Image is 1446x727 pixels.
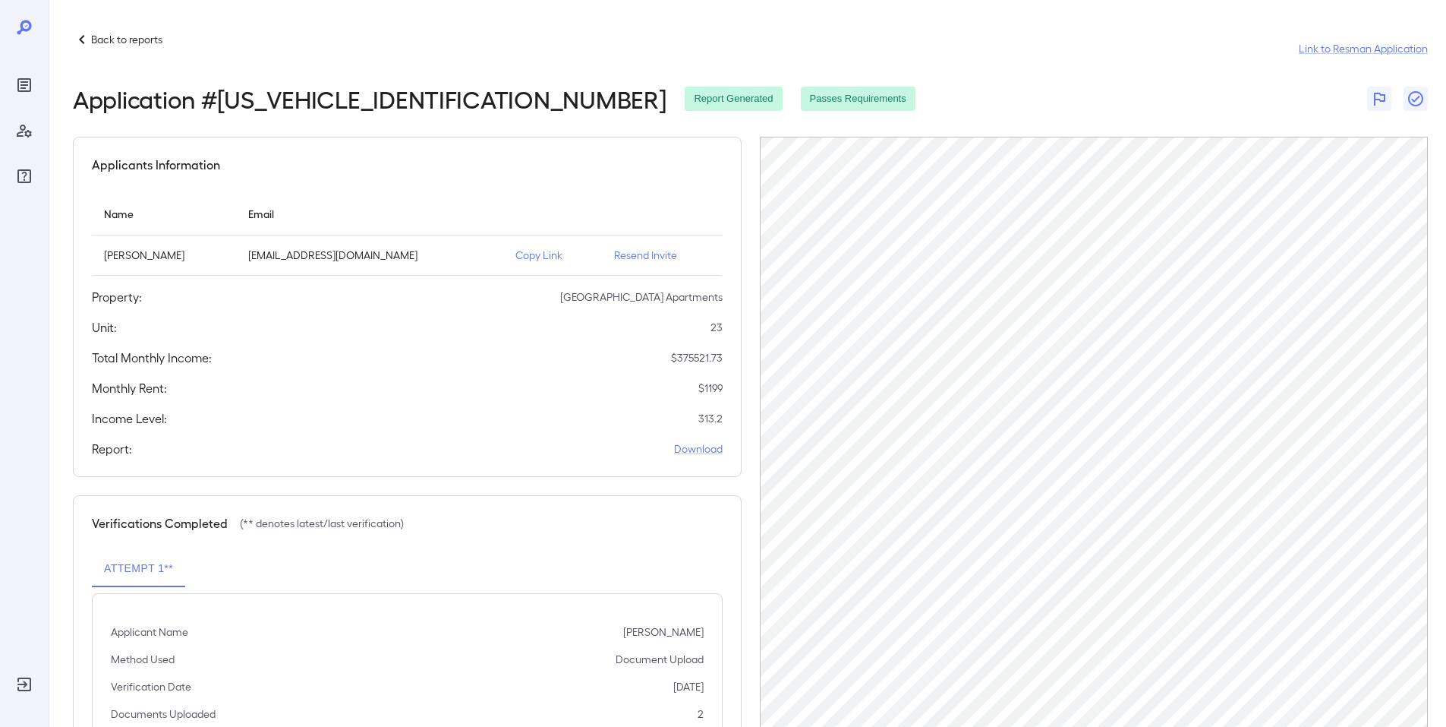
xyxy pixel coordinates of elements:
th: Name [92,192,236,235]
th: Email [236,192,503,235]
h5: Applicants Information [92,156,220,174]
p: 313.2 [698,411,723,426]
a: Download [674,441,723,457]
p: 23 [710,320,723,335]
h5: Report: [92,440,132,458]
h5: Total Monthly Income: [92,349,212,367]
p: [GEOGRAPHIC_DATA] Apartments [560,289,723,305]
p: Back to reports [91,32,162,47]
h5: Unit: [92,318,117,337]
p: [EMAIL_ADDRESS][DOMAIN_NAME] [248,248,491,263]
p: Documents Uploaded [111,706,216,722]
p: [PERSON_NAME] [623,624,704,640]
button: Flag Report [1367,87,1391,111]
div: FAQ [12,164,36,188]
div: Log Out [12,672,36,697]
table: simple table [92,192,723,276]
div: Manage Users [12,119,36,143]
p: Verification Date [111,679,191,694]
p: Copy Link [515,248,590,263]
p: Resend Invite [614,248,710,263]
button: Attempt 1** [92,551,185,587]
p: 2 [698,706,704,722]
h5: Property: [92,288,142,306]
div: Reports [12,73,36,97]
p: $ 375521.73 [671,350,723,365]
a: Link to Resman Application [1299,41,1428,56]
h5: Verifications Completed [92,514,228,533]
p: Applicant Name [111,624,188,640]
p: Method Used [111,652,175,667]
p: (** denotes latest/last verification) [240,516,404,531]
h5: Monthly Rent: [92,379,167,397]
span: Report Generated [685,92,782,106]
h5: Income Level: [92,409,167,428]
p: $ 1199 [698,381,723,396]
span: Passes Requirements [801,92,915,106]
button: Close Report [1403,87,1428,111]
p: [DATE] [673,679,704,694]
p: Document Upload [616,652,704,667]
h2: Application # [US_VEHICLE_IDENTIFICATION_NUMBER] [73,85,666,112]
p: [PERSON_NAME] [104,248,224,263]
